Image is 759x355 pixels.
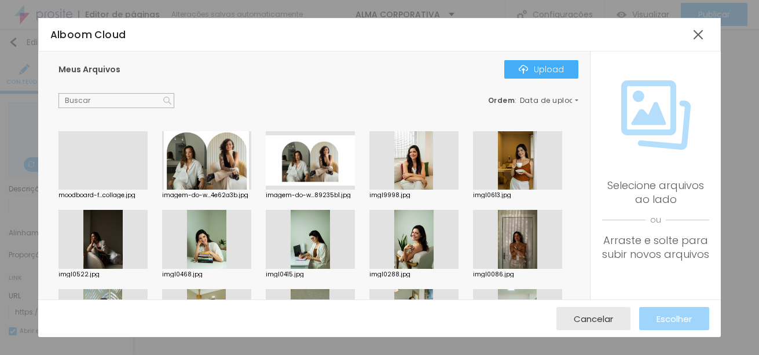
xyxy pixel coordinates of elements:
img: Icone [163,97,171,105]
span: Data de upload [520,97,580,104]
div: imgl9998.jpg [369,193,459,198]
div: imgl0415.jpg [266,272,355,278]
div: Upload [519,65,564,74]
div: imgl0522.jpg [58,272,148,278]
img: Icone [519,65,528,74]
span: Meus Arquivos [58,64,120,75]
div: moodboard-f...collage.jpg [58,193,148,198]
div: Selecione arquivos ao lado Arraste e solte para subir novos arquivos [602,179,709,261]
button: Cancelar [556,307,630,330]
div: imagem-do-w...4e62a3b.jpg [162,193,251,198]
div: imgl0288.jpg [369,272,459,278]
span: Ordem [488,95,515,105]
img: Icone [621,80,691,150]
button: IconeUpload [504,60,578,79]
div: imgl0613.jpg [473,193,562,198]
div: imgl0086.jpg [473,272,562,278]
div: imagem-do-w...89235b1.jpg [266,193,355,198]
span: Alboom Cloud [50,28,126,42]
div: : [488,97,578,104]
div: imgl0468.jpg [162,272,251,278]
input: Buscar [58,93,174,108]
span: ou [602,206,709,234]
button: Escolher [639,307,709,330]
span: Cancelar [574,314,613,324]
span: Escolher [657,314,692,324]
